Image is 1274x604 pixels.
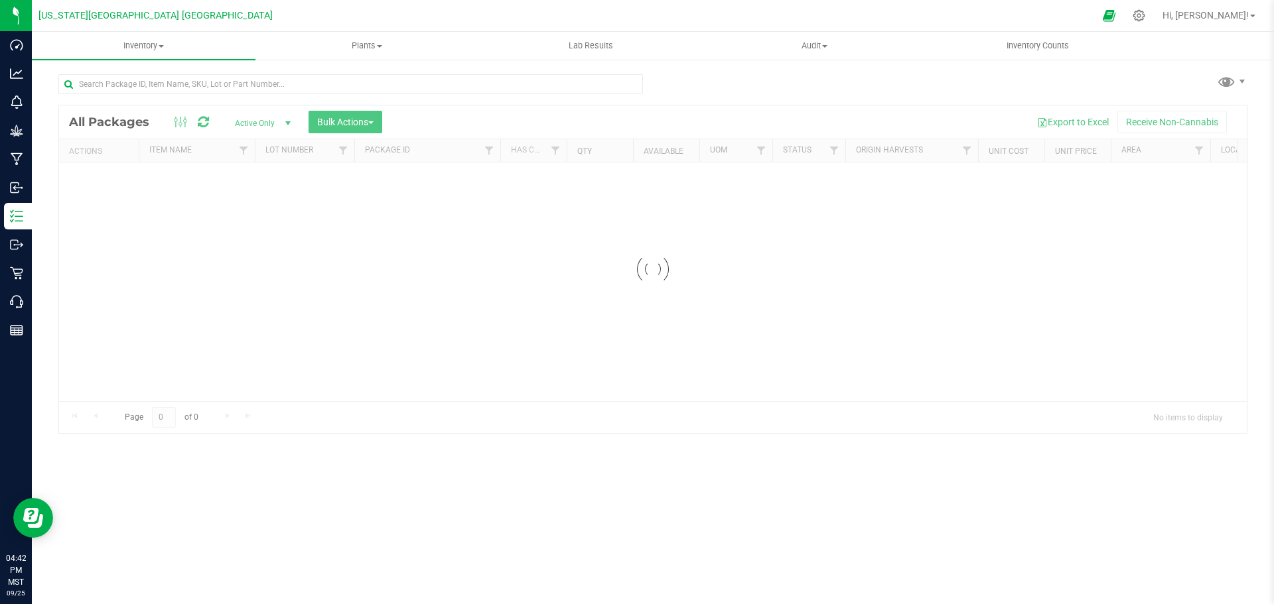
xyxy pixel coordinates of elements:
[10,67,23,80] inline-svg: Analytics
[6,552,26,588] p: 04:42 PM MST
[703,40,926,52] span: Audit
[479,32,703,60] a: Lab Results
[10,210,23,223] inline-svg: Inventory
[10,124,23,137] inline-svg: Grow
[255,32,479,60] a: Plants
[10,295,23,308] inline-svg: Call Center
[38,10,273,21] span: [US_STATE][GEOGRAPHIC_DATA] [GEOGRAPHIC_DATA]
[58,74,643,94] input: Search Package ID, Item Name, SKU, Lot or Part Number...
[10,238,23,251] inline-svg: Outbound
[32,32,255,60] a: Inventory
[10,95,23,109] inline-svg: Monitoring
[32,40,255,52] span: Inventory
[256,40,478,52] span: Plants
[10,324,23,337] inline-svg: Reports
[10,267,23,280] inline-svg: Retail
[1163,10,1249,21] span: Hi, [PERSON_NAME]!
[551,40,631,52] span: Lab Results
[1131,9,1147,22] div: Manage settings
[989,40,1087,52] span: Inventory Counts
[6,588,26,598] p: 09/25
[10,152,23,166] inline-svg: Manufacturing
[703,32,926,60] a: Audit
[10,181,23,194] inline-svg: Inbound
[13,498,53,538] iframe: Resource center
[10,38,23,52] inline-svg: Dashboard
[1094,3,1124,29] span: Open Ecommerce Menu
[926,32,1150,60] a: Inventory Counts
